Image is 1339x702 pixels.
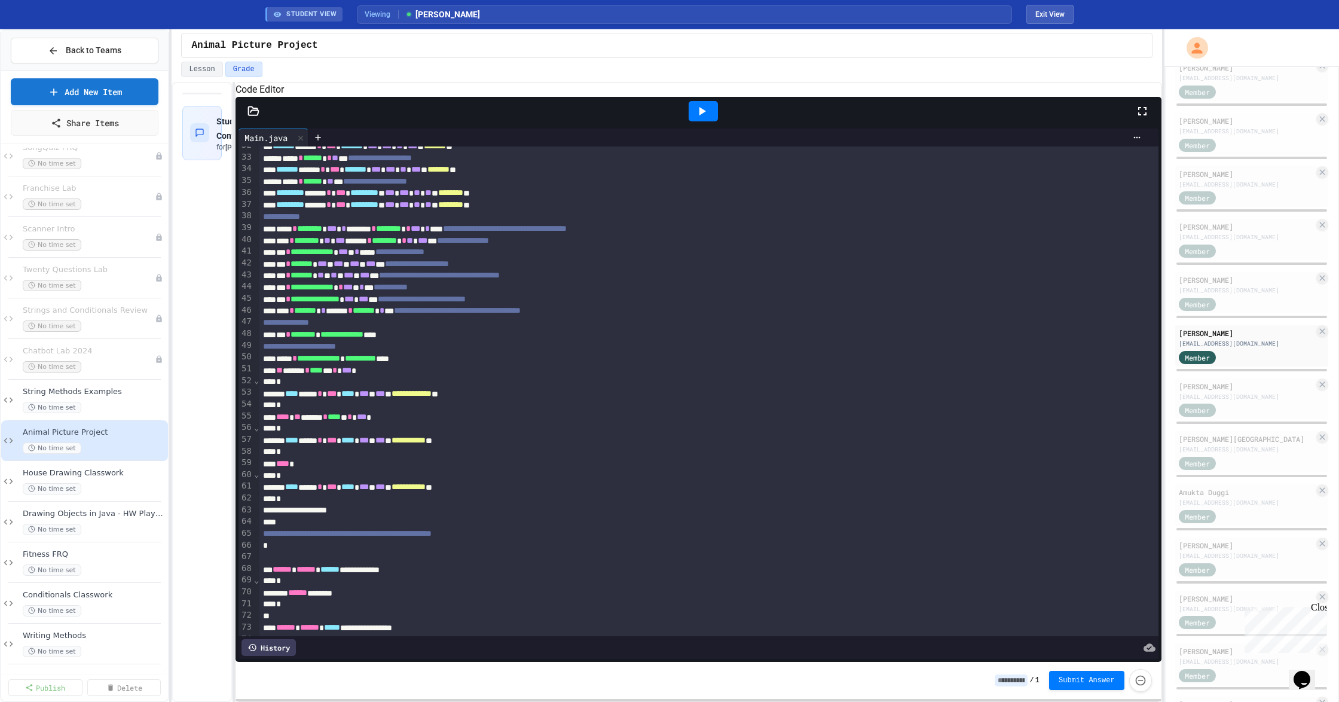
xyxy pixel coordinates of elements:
div: 48 [239,328,253,340]
span: Member [1185,617,1210,628]
div: 38 [239,210,253,222]
div: Unpublished [155,233,163,242]
span: Twenty Questions Lab [23,265,155,275]
div: My Account [1174,34,1211,62]
div: [EMAIL_ADDRESS][DOMAIN_NAME] [1179,605,1314,614]
span: Fitness FRQ [23,550,166,560]
div: 54 [239,398,253,410]
div: [EMAIL_ADDRESS][DOMAIN_NAME] [1179,445,1314,454]
div: 46 [239,304,253,316]
span: Member [1185,140,1210,151]
span: No time set [23,483,81,495]
div: 63 [239,504,253,516]
div: 42 [239,257,253,269]
button: Lesson [181,62,222,77]
span: Member [1185,352,1210,363]
div: 71 [239,598,253,610]
div: 44 [239,280,253,292]
div: Unpublished [155,355,163,364]
div: [PERSON_NAME] [1179,646,1314,657]
span: No time set [23,605,81,616]
span: Drawing Objects in Java - HW Playposit Code [23,509,166,519]
div: [EMAIL_ADDRESS][DOMAIN_NAME] [1179,233,1314,242]
button: Grade [225,62,262,77]
div: [PERSON_NAME][GEOGRAPHIC_DATA] [1179,434,1314,444]
div: 52 [239,375,253,387]
div: 59 [239,457,253,469]
h6: Code Editor [236,83,1161,97]
span: SongQuiz FRQ [23,143,155,153]
span: No time set [23,280,81,291]
span: Viewing [365,9,399,20]
div: 35 [239,175,253,187]
div: 55 [239,410,253,422]
span: [PERSON_NAME] [225,144,281,152]
div: [EMAIL_ADDRESS][DOMAIN_NAME] [1179,551,1314,560]
div: 66 [239,539,253,551]
span: No time set [23,524,81,535]
span: 1 [1035,676,1040,685]
span: Fold line [253,575,259,585]
div: [PERSON_NAME] [1179,381,1314,392]
div: 70 [239,586,253,598]
span: Member [1185,405,1210,416]
span: Member [1185,564,1210,575]
span: Member [1185,193,1210,203]
div: 39 [239,222,253,234]
div: 50 [239,351,253,363]
div: 51 [239,363,253,375]
div: 34 [239,163,253,175]
div: 65 [239,527,253,539]
div: Chat with us now!Close [5,5,82,76]
button: Back to Teams [11,38,158,63]
span: Animal Picture Project [23,428,166,438]
div: [PERSON_NAME] [1179,274,1314,285]
span: Student Comments [216,117,258,141]
div: 67 [239,551,253,563]
div: 68 [239,563,253,575]
div: [EMAIL_ADDRESS][DOMAIN_NAME] [1179,498,1314,507]
button: Submit Answer [1049,671,1124,690]
span: Member [1185,87,1210,97]
div: Unpublished [155,315,163,323]
div: [EMAIL_ADDRESS][DOMAIN_NAME] [1179,286,1314,295]
iframe: chat widget [1240,602,1327,653]
div: for [216,142,281,152]
span: No time set [23,564,81,576]
div: [PERSON_NAME] [1179,169,1314,179]
span: No time set [23,158,81,169]
div: 37 [239,199,253,210]
span: Member [1185,299,1210,310]
span: No time set [23,402,81,413]
div: 62 [239,492,253,504]
div: 74 [239,633,253,645]
div: 53 [239,386,253,398]
div: 64 [239,515,253,527]
div: Unpublished [155,193,163,201]
div: 40 [239,234,253,246]
div: Main.java [239,132,294,144]
span: Writing Methods [23,631,166,641]
div: Amukta Duggi [1179,487,1314,497]
span: Member [1185,511,1210,522]
div: 49 [239,340,253,352]
span: / [1030,676,1034,685]
span: Member [1185,246,1210,257]
span: Animal Picture Project [191,38,317,53]
div: [PERSON_NAME] [1179,62,1314,73]
div: [EMAIL_ADDRESS][DOMAIN_NAME] [1179,657,1314,666]
span: Back to Teams [66,44,121,57]
div: 73 [239,621,253,633]
span: No time set [23,199,81,210]
div: Unpublished [155,274,163,282]
div: 57 [239,434,253,445]
button: Exit student view [1026,5,1074,24]
span: Franchise Lab [23,184,155,194]
div: 33 [239,151,253,163]
a: Share Items [11,110,158,136]
span: Conditionals Classwork [23,590,166,600]
span: No time set [23,361,81,373]
div: [EMAIL_ADDRESS][DOMAIN_NAME] [1179,180,1314,189]
div: [PERSON_NAME] [1179,221,1314,232]
div: [EMAIL_ADDRESS][DOMAIN_NAME] [1179,392,1314,401]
